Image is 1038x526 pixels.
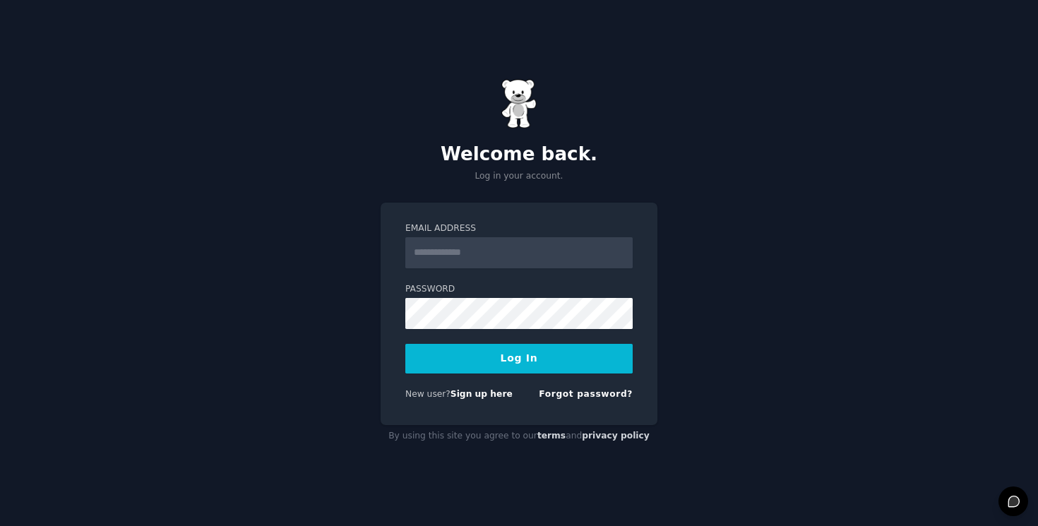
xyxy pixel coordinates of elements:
[539,389,633,399] a: Forgot password?
[381,170,657,183] p: Log in your account.
[451,389,513,399] a: Sign up here
[381,425,657,448] div: By using this site you agree to our and
[381,143,657,166] h2: Welcome back.
[405,283,633,296] label: Password
[582,431,650,441] a: privacy policy
[405,344,633,373] button: Log In
[405,222,633,235] label: Email Address
[405,389,451,399] span: New user?
[537,431,566,441] a: terms
[501,79,537,128] img: Gummy Bear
